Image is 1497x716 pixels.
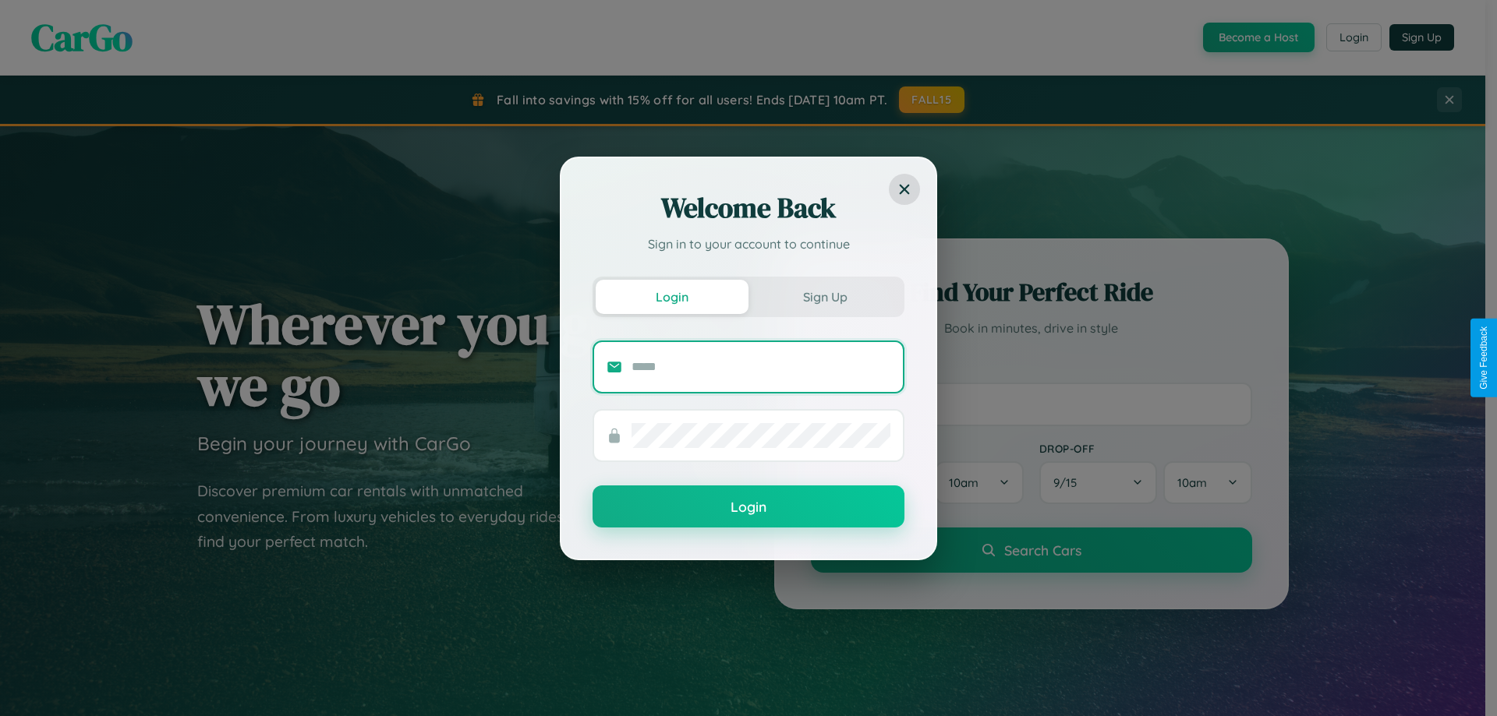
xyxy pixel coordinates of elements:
[593,485,904,527] button: Login
[1478,326,1489,390] div: Give Feedback
[593,189,904,227] h2: Welcome Back
[593,235,904,253] p: Sign in to your account to continue
[596,280,748,314] button: Login
[748,280,901,314] button: Sign Up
